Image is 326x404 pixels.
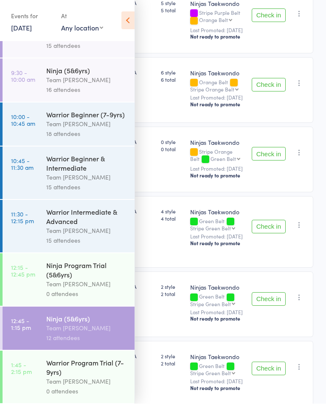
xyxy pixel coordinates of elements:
[3,200,135,253] a: 11:30 -12:15 pmWarrior Intermediate & AdvancedTeam [PERSON_NAME]15 attendees
[190,95,244,101] small: Last Promoted: [DATE]
[46,41,127,51] div: 15 attendees
[11,211,34,224] time: 11:30 - 12:15 pm
[46,358,127,377] div: Warrior Program Trial (7-9yrs)
[252,293,286,306] button: Check in
[46,183,127,192] div: 15 attendees
[252,78,286,92] button: Check in
[190,87,234,92] div: Stripe Orange Belt
[46,377,127,387] div: Team [PERSON_NAME]
[46,154,127,173] div: Warrior Beginner & Intermediate
[190,101,244,108] div: Not ready to promote
[46,226,127,236] div: Team [PERSON_NAME]
[161,283,183,291] span: 2 style
[11,264,35,278] time: 12:15 - 12:45 pm
[61,23,103,33] div: Any location
[3,103,135,146] a: 10:00 -10:45 amWarrior Beginner (7-9yrs)Team [PERSON_NAME]18 attendees
[46,289,127,299] div: 0 attendees
[199,17,228,23] div: Orange Belt
[46,314,127,324] div: Ninja (5&6yrs)
[190,69,244,77] div: Ninjas Taekwondo
[11,318,31,331] time: 12:45 - 1:15 pm
[128,283,154,291] div: N/A
[3,147,135,199] a: 10:45 -11:30 amWarrior Beginner & IntermediateTeam [PERSON_NAME]15 attendees
[128,208,154,215] div: N/A
[11,113,35,127] time: 10:00 - 10:45 am
[190,310,244,315] small: Last Promoted: [DATE]
[3,351,135,404] a: 1:45 -2:15 pmWarrior Program Trial (7-9yrs)Team [PERSON_NAME]0 attendees
[11,69,35,83] time: 9:30 - 10:00 am
[11,9,53,23] div: Events for
[190,172,244,179] div: Not ready to promote
[252,147,286,161] button: Check in
[161,291,183,298] span: 2 total
[161,76,183,83] span: 6 total
[3,59,135,102] a: 9:30 -10:00 amNinja (5&6yrs)Team [PERSON_NAME]16 attendees
[190,33,244,40] div: Not ready to promote
[161,138,183,146] span: 0 style
[190,294,244,307] div: Green Belt
[190,302,231,307] div: Stripe Green Belt
[46,85,127,95] div: 16 attendees
[190,234,244,240] small: Last Promoted: [DATE]
[3,254,135,306] a: 12:15 -12:45 pmNinja Program Trial (5&6yrs)Team [PERSON_NAME]0 attendees
[46,387,127,396] div: 0 attendees
[161,360,183,367] span: 2 total
[190,283,244,292] div: Ninjas Taekwondo
[190,353,244,361] div: Ninjas Taekwondo
[252,9,286,22] button: Check in
[190,208,244,216] div: Ninjas Taekwondo
[190,28,244,33] small: Last Promoted: [DATE]
[11,158,34,171] time: 10:45 - 11:30 am
[190,385,244,392] div: Not ready to promote
[190,226,231,231] div: Stripe Green Belt
[190,10,244,25] div: Stripe Purple Belt
[190,315,244,322] div: Not ready to promote
[46,236,127,246] div: 15 attendees
[46,119,127,129] div: Team [PERSON_NAME]
[252,362,286,376] button: Check in
[128,138,154,146] div: N/A
[46,333,127,343] div: 12 attendees
[128,353,154,360] div: N/A
[161,69,183,76] span: 6 style
[46,129,127,139] div: 18 attendees
[11,23,32,33] a: [DATE]
[3,307,135,350] a: 12:45 -1:15 pmNinja (5&6yrs)Team [PERSON_NAME]12 attendees
[161,215,183,222] span: 4 total
[190,240,244,247] div: Not ready to promote
[46,173,127,183] div: Team [PERSON_NAME]
[46,66,127,75] div: Ninja (5&6yrs)
[190,371,231,376] div: Stripe Green Belt
[252,220,286,234] button: Check in
[128,69,154,76] div: N/A
[190,149,244,163] div: Stripe Orange Belt
[61,9,103,23] div: At
[46,208,127,226] div: Warrior Intermediate & Advanced
[46,324,127,333] div: Team [PERSON_NAME]
[161,208,183,215] span: 4 style
[190,166,244,172] small: Last Promoted: [DATE]
[46,261,127,279] div: Ninja Program Trial (5&6yrs)
[190,219,244,231] div: Green Belt
[211,156,236,162] div: Green Belt
[190,379,244,385] small: Last Promoted: [DATE]
[190,363,244,376] div: Green Belt
[11,362,32,375] time: 1:45 - 2:15 pm
[161,146,183,153] span: 0 total
[46,75,127,85] div: Team [PERSON_NAME]
[190,80,244,92] div: Orange Belt
[46,110,127,119] div: Warrior Beginner (7-9yrs)
[161,353,183,360] span: 2 style
[46,279,127,289] div: Team [PERSON_NAME]
[161,7,183,14] span: 5 total
[190,138,244,147] div: Ninjas Taekwondo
